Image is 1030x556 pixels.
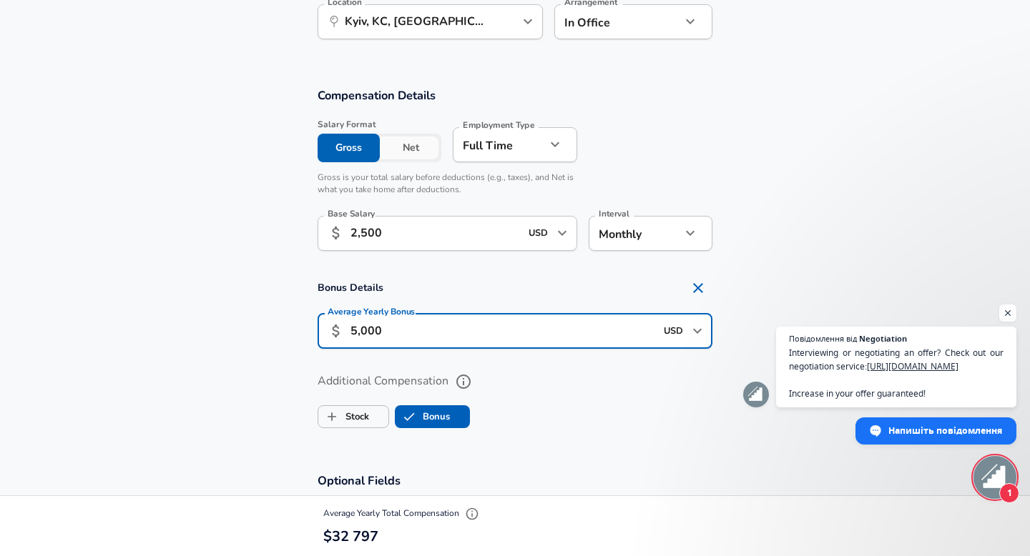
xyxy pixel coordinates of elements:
[380,134,442,162] button: Net
[318,87,712,104] h3: Compensation Details
[323,508,483,520] span: Average Yearly Total Compensation
[599,209,629,218] label: Interval
[318,403,345,430] span: Stock
[888,418,1002,443] span: Напишіть повідомлення
[318,134,380,162] button: Gross
[318,172,577,196] p: Gross is your total salary before deductions (e.g., taxes), and Net is what you take home after d...
[684,274,712,302] button: Remove Section
[323,527,332,547] span: $
[396,403,450,430] label: Bonus
[318,369,712,394] label: Additional Compensation
[318,472,712,489] h3: Optional Fields
[859,334,907,342] span: Negotiation
[350,216,520,251] input: 100,000
[554,4,659,39] div: In Office
[318,403,369,430] label: Stock
[332,527,378,547] span: 32 797
[318,405,389,428] button: StockStock
[451,369,476,394] button: help
[318,119,441,131] span: Salary Format
[518,11,538,31] button: Open
[328,307,415,316] label: Average Yearly Bonus
[350,314,655,349] input: 15,000
[552,223,572,243] button: Open
[973,456,1016,499] div: Відкритий чат
[789,334,857,342] span: Повідомлення від
[589,216,681,251] div: Monthly
[396,403,423,430] span: Bonus
[318,274,712,302] h4: Bonus Details
[687,321,707,341] button: Open
[328,209,375,218] label: Base Salary
[461,504,483,525] button: Explain Total Compensation
[659,320,688,342] input: USD
[395,405,470,428] button: BonusBonus
[453,127,545,162] div: Full Time
[789,346,1004,400] span: Interviewing or negotiating an offer? Check out our negotiation service: Increase in your offer g...
[463,121,535,129] label: Employment Type
[999,483,1019,503] span: 1
[524,222,553,244] input: USD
